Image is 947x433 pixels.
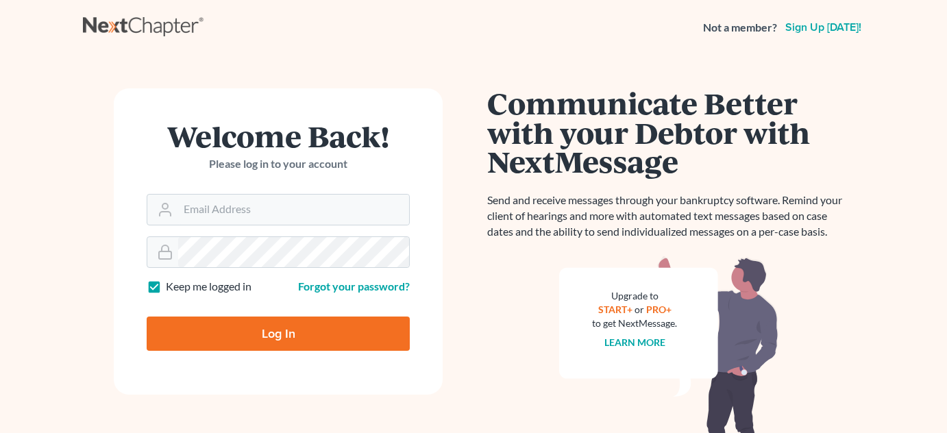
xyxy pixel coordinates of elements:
[147,121,410,151] h1: Welcome Back!
[592,317,677,330] div: to get NextMessage.
[592,289,677,303] div: Upgrade to
[604,336,665,348] a: Learn more
[635,304,644,315] span: or
[298,280,410,293] a: Forgot your password?
[166,279,251,295] label: Keep me logged in
[783,22,864,33] a: Sign up [DATE]!
[598,304,632,315] a: START+
[178,195,409,225] input: Email Address
[703,20,777,36] strong: Not a member?
[646,304,672,315] a: PRO+
[487,193,850,240] p: Send and receive messages through your bankruptcy software. Remind your client of hearings and mo...
[147,317,410,351] input: Log In
[147,156,410,172] p: Please log in to your account
[487,88,850,176] h1: Communicate Better with your Debtor with NextMessage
